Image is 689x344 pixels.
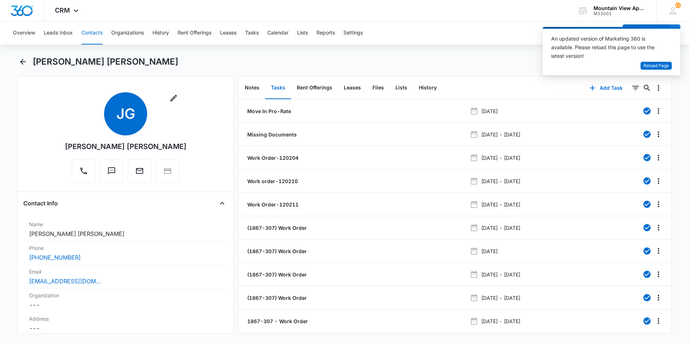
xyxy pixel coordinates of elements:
[653,175,664,187] button: Overflow Menu
[582,79,630,97] button: Add Task
[245,22,259,45] button: Tasks
[128,170,151,176] a: Email
[653,105,664,117] button: Overflow Menu
[33,56,178,67] h1: [PERSON_NAME] [PERSON_NAME]
[653,82,664,94] button: Overflow Menu
[29,324,222,333] dd: ---
[551,34,663,60] div: An updated version of Marketing 360 is available. Please reload this page to use the latest version!
[65,141,187,152] div: [PERSON_NAME] [PERSON_NAME]
[653,292,664,303] button: Overflow Menu
[13,22,35,45] button: Overview
[29,301,222,309] dd: ---
[55,6,70,14] span: CRM
[246,107,291,115] a: Move In Pro-Rate
[317,22,335,45] button: Reports
[17,56,28,68] button: Back
[653,152,664,163] button: Overflow Menu
[481,201,520,208] p: [DATE] - [DATE]
[23,241,228,265] div: Phone[PHONE_NUMBER]
[178,22,211,45] button: Rent Offerings
[23,289,228,312] div: Organization---
[246,154,299,162] a: Work Order-120204
[594,5,646,11] div: account name
[100,159,123,183] button: Text
[481,247,498,255] p: [DATE]
[641,62,672,70] button: Reload Page
[653,199,664,210] button: Overflow Menu
[291,77,338,99] button: Rent Offerings
[23,265,228,289] div: Email[EMAIL_ADDRESS][DOMAIN_NAME]
[153,22,169,45] button: History
[72,170,95,176] a: Call
[216,197,228,209] button: Close
[72,159,95,183] button: Call
[246,131,297,138] a: Missing Documents
[246,294,307,302] a: (1867-307) Work Order
[23,218,228,241] div: Name[PERSON_NAME] [PERSON_NAME]
[481,271,520,278] p: [DATE] - [DATE]
[481,224,520,232] p: [DATE] - [DATE]
[653,315,664,327] button: Overflow Menu
[630,82,641,94] button: Filters
[481,154,520,162] p: [DATE] - [DATE]
[239,77,265,99] button: Notes
[481,317,520,325] p: [DATE] - [DATE]
[653,222,664,233] button: Overflow Menu
[246,317,308,325] a: 1867-307 - Work Order
[23,199,58,208] h4: Contact Info
[23,312,228,336] div: Address---
[481,294,520,302] p: [DATE] - [DATE]
[675,3,681,8] span: 111
[104,92,147,135] span: JG
[44,22,73,45] button: Leads Inbox
[81,22,103,45] button: Contacts
[343,22,363,45] button: Settings
[481,131,520,138] p: [DATE] - [DATE]
[29,220,222,228] label: Name
[643,62,669,69] span: Reload Page
[623,24,671,42] button: Add Contact
[675,3,681,8] div: notifications count
[29,315,222,322] label: Address
[413,77,442,99] button: History
[246,271,307,278] a: (1867-307) Work Order
[265,77,291,99] button: Tasks
[100,170,123,176] a: Text
[220,22,236,45] button: Leases
[29,292,222,299] label: Organization
[246,224,307,232] a: (1867-307) Work Order
[29,277,101,285] a: [EMAIL_ADDRESS][DOMAIN_NAME]
[267,22,289,45] button: Calendar
[481,177,520,185] p: [DATE] - [DATE]
[29,229,222,238] dd: [PERSON_NAME] [PERSON_NAME]
[481,107,498,115] p: [DATE]
[653,269,664,280] button: Overflow Menu
[653,129,664,140] button: Overflow Menu
[367,77,390,99] button: Files
[29,253,81,262] a: [PHONE_NUMBER]
[390,77,413,99] button: Lists
[29,268,222,275] label: Email
[246,177,298,185] a: Work order-120210
[246,247,307,255] a: (1867-307) Work Order
[338,77,367,99] button: Leases
[641,82,653,94] button: Search...
[246,201,299,208] a: Work Order-120211
[594,11,646,16] div: account id
[297,22,308,45] button: Lists
[111,22,144,45] button: Organizations
[653,245,664,257] button: Overflow Menu
[128,159,151,183] button: Email
[29,244,222,252] label: Phone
